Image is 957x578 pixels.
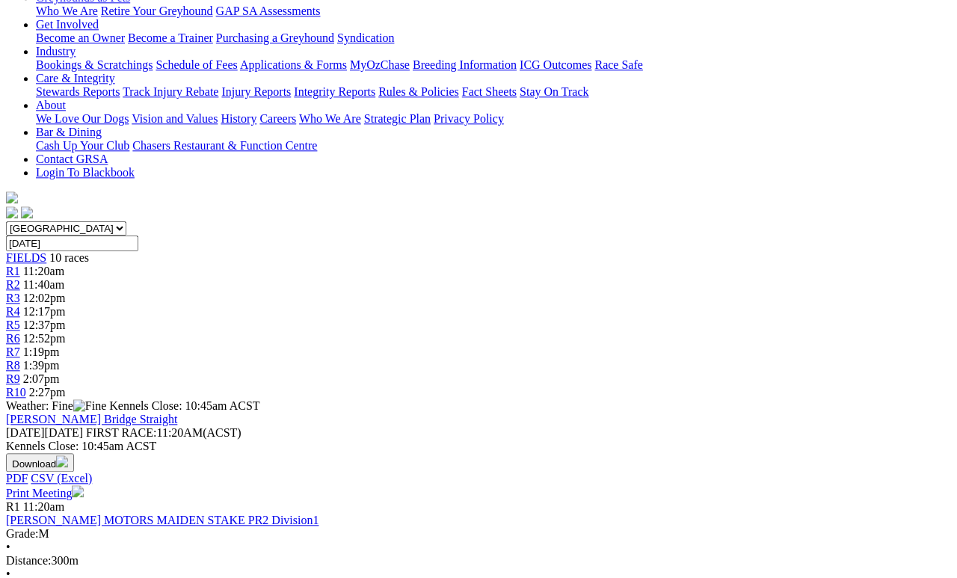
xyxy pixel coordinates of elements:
a: Purchasing a Greyhound [216,31,334,44]
a: Login To Blackbook [36,166,135,179]
a: PDF [6,472,28,485]
span: 11:20AM(ACST) [86,426,241,439]
span: Grade: [6,527,39,540]
span: 1:39pm [23,359,60,372]
a: Race Safe [594,58,642,71]
a: R5 [6,319,20,331]
a: [PERSON_NAME] MOTORS MAIDEN STAKE PR2 Division1 [6,514,319,526]
a: ICG Outcomes [520,58,591,71]
span: [DATE] [6,426,45,439]
div: Kennels Close: 10:45am ACST [6,440,951,453]
a: Chasers Restaurant & Function Centre [132,139,317,152]
a: Syndication [337,31,394,44]
span: • [6,541,10,553]
span: 12:52pm [23,332,66,345]
img: printer.svg [72,485,84,497]
a: Injury Reports [221,85,291,98]
img: Fine [73,399,106,413]
a: Become an Owner [36,31,125,44]
span: R1 [6,500,20,513]
a: Vision and Values [132,112,218,125]
a: Become a Trainer [128,31,213,44]
a: Stay On Track [520,85,588,98]
a: History [221,112,256,125]
a: Breeding Information [413,58,517,71]
a: FIELDS [6,251,46,264]
img: twitter.svg [21,206,33,218]
a: We Love Our Dogs [36,112,129,125]
a: R7 [6,345,20,358]
a: Who We Are [299,112,361,125]
span: 12:17pm [23,305,66,318]
a: Integrity Reports [294,85,375,98]
a: Stewards Reports [36,85,120,98]
div: Bar & Dining [36,139,951,153]
a: Contact GRSA [36,153,108,165]
div: Greyhounds as Pets [36,4,951,18]
div: 300m [6,554,951,568]
span: 11:20am [23,265,64,277]
a: Applications & Forms [240,58,347,71]
a: R2 [6,278,20,291]
a: Track Injury Rebate [123,85,218,98]
img: facebook.svg [6,206,18,218]
a: R10 [6,386,26,399]
a: Care & Integrity [36,72,115,84]
span: R6 [6,332,20,345]
span: 11:20am [23,500,64,513]
button: Download [6,453,74,472]
span: 2:27pm [29,386,66,399]
input: Select date [6,236,138,251]
a: MyOzChase [350,58,410,71]
div: Download [6,472,951,485]
img: download.svg [56,455,68,467]
span: 12:37pm [23,319,66,331]
div: M [6,527,951,541]
span: Distance: [6,554,51,567]
span: 2:07pm [23,372,60,385]
span: 11:40am [23,278,64,291]
a: Bookings & Scratchings [36,58,153,71]
a: Fact Sheets [462,85,517,98]
a: CSV (Excel) [31,472,92,485]
a: Cash Up Your Club [36,139,129,152]
span: Weather: Fine [6,399,109,412]
a: Print Meeting [6,487,84,499]
img: logo-grsa-white.png [6,191,18,203]
span: 12:02pm [23,292,66,304]
a: Get Involved [36,18,99,31]
a: Retire Your Greyhound [101,4,213,17]
div: Care & Integrity [36,85,951,99]
div: Get Involved [36,31,951,45]
a: R3 [6,292,20,304]
a: R1 [6,265,20,277]
a: R9 [6,372,20,385]
a: About [36,99,66,111]
a: Careers [259,112,296,125]
a: [PERSON_NAME] Bridge Straight [6,413,177,425]
span: Kennels Close: 10:45am ACST [109,399,259,412]
span: [DATE] [6,426,83,439]
span: FIRST RACE: [86,426,156,439]
span: 1:19pm [23,345,60,358]
a: Who We Are [36,4,98,17]
a: Rules & Policies [378,85,459,98]
span: R4 [6,305,20,318]
div: About [36,112,951,126]
a: R8 [6,359,20,372]
a: Privacy Policy [434,112,504,125]
a: Bar & Dining [36,126,102,138]
a: Industry [36,45,76,58]
a: Strategic Plan [364,112,431,125]
a: GAP SA Assessments [216,4,321,17]
a: Schedule of Fees [156,58,237,71]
